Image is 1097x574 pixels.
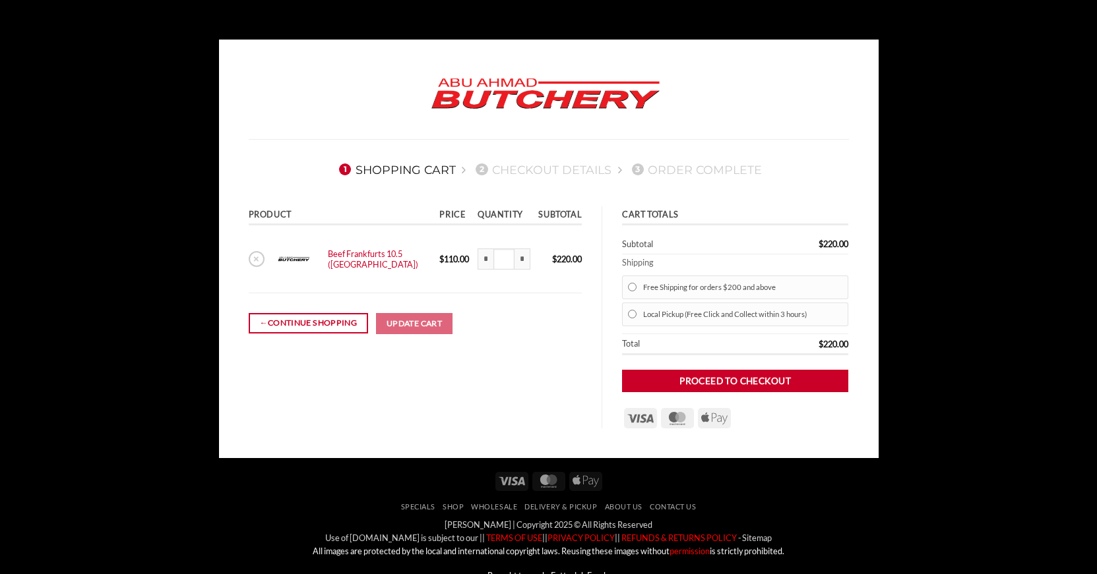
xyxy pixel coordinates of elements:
span: $ [552,254,557,264]
th: Cart totals [622,206,848,225]
div: Payment icons [622,407,733,429]
input: Increase quantity of Beef Frankfurts 10.5 (Carton) [515,248,530,270]
button: Update cart [376,313,453,334]
bdi: 220.00 [552,254,582,264]
div: Payment icons [493,470,604,492]
th: Total [622,334,737,355]
a: PRIVACY POLICY [548,532,615,543]
label: Free Shipping for orders $200 and above [643,279,843,296]
bdi: 220.00 [819,339,848,349]
a: Continue shopping [249,313,368,333]
bdi: 220.00 [819,239,848,249]
span: $ [439,254,444,264]
a: 1Shopping Cart [335,163,456,177]
img: Cart [268,235,319,283]
th: Price [435,206,474,225]
span: $ [819,339,823,349]
a: REFUNDS & RETURNS POLICY [620,532,737,543]
th: Quantity [474,206,534,225]
span: 2 [476,163,487,175]
th: Subtotal [622,235,737,254]
a: TERMS OF USE [485,532,542,543]
span: ← [259,316,268,330]
th: Product [249,206,435,225]
a: About Us [605,502,643,511]
nav: Checkout steps [249,152,849,187]
font: TERMS OF USE [486,532,542,543]
a: Remove Beef Frankfurts 10.5 (Carton) from cart [249,251,265,267]
a: Sitemap [742,532,772,543]
a: Proceed to checkout [622,370,848,393]
th: Subtotal [534,206,582,225]
a: Wholesale [471,502,517,511]
a: permission [670,546,710,556]
input: Reduce quantity of Beef Frankfurts 10.5 (Carton) [478,248,493,270]
th: Shipping [622,254,848,272]
bdi: 110.00 [439,254,469,264]
a: 2Checkout details [472,163,611,177]
span: $ [819,239,823,249]
span: 1 [339,163,351,175]
p: All images are protected by the local and international copyright laws. Reusing these images with... [229,544,869,558]
a: - [738,532,741,543]
a: Specials [401,502,435,511]
font: REFUNDS & RETURNS POLICY [621,532,737,543]
a: Contact Us [650,502,696,511]
a: SHOP [443,502,464,511]
input: Product quantity [493,248,515,270]
a: Beef Frankfurts 10.5 ([GEOGRAPHIC_DATA]) [328,248,418,270]
img: Abu Ahmad Butchery [420,69,671,119]
label: Local Pickup (Free Click and Collect within 3 hours) [643,306,843,323]
a: Delivery & Pickup [524,502,597,511]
